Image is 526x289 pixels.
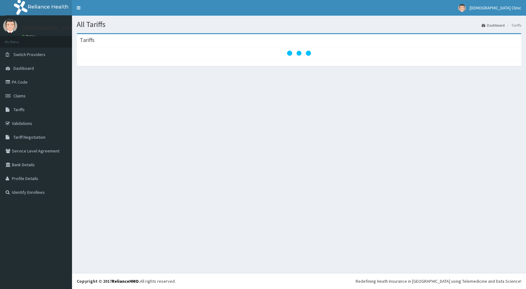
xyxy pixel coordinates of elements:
[458,4,466,12] img: User Image
[80,37,95,43] h3: Tariffs
[470,5,521,11] span: [DEMOGRAPHIC_DATA] Clinic
[22,25,92,31] p: [DEMOGRAPHIC_DATA] Clinic
[22,34,37,39] a: Online
[286,41,312,66] svg: audio-loading
[13,134,45,140] span: Tariff Negotiation
[72,273,526,289] footer: All rights reserved.
[356,278,521,284] div: Redefining Heath Insurance in [GEOGRAPHIC_DATA] using Telemedicine and Data Science!
[505,23,521,28] li: Tariffs
[3,19,17,33] img: User Image
[112,278,139,284] a: RelianceHMO
[77,278,140,284] strong: Copyright © 2017 .
[13,65,34,71] span: Dashboard
[13,52,45,57] span: Switch Providers
[482,23,505,28] a: Dashboard
[77,20,521,28] h1: All Tariffs
[13,107,25,112] span: Tariffs
[13,93,26,99] span: Claims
